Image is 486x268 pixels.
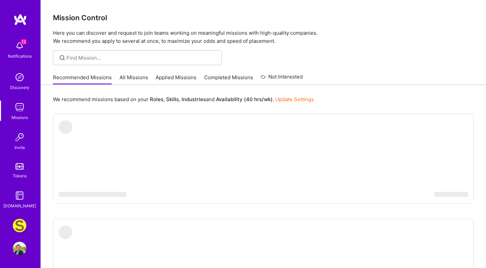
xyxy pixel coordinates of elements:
[13,189,26,202] img: guide book
[150,96,163,102] b: Roles
[16,163,24,170] img: tokens
[119,74,148,85] a: All Missions
[216,96,273,102] b: Availability (40 hrs/wk)
[53,29,474,45] p: Here you can discover and request to join teams working on meaningful missions with high-quality ...
[13,130,26,144] img: Invite
[275,96,314,102] a: Update Settings
[11,114,28,121] div: Missions
[13,39,26,53] img: bell
[53,74,112,85] a: Recommended Missions
[53,96,314,103] p: We recommend missions based on your , , and .
[261,73,303,85] a: Not Interested
[13,242,26,255] img: User Avatar
[11,219,28,232] a: Studs: A Fresh Take on Ear Piercing & Earrings
[3,202,36,209] div: [DOMAIN_NAME]
[182,96,206,102] b: Industries
[156,74,196,85] a: Applied Missions
[15,144,25,151] div: Invite
[204,74,253,85] a: Completed Missions
[13,219,26,232] img: Studs: A Fresh Take on Ear Piercing & Earrings
[13,13,27,26] img: logo
[58,54,66,62] i: icon SearchGrey
[11,242,28,255] a: User Avatar
[10,84,29,91] div: Discovery
[8,53,32,60] div: Notifications
[21,39,26,44] span: 12
[13,100,26,114] img: teamwork
[66,54,217,61] input: Find Mission...
[13,172,27,179] div: Tokens
[53,13,474,22] h3: Mission Control
[13,70,26,84] img: discovery
[166,96,179,102] b: Skills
